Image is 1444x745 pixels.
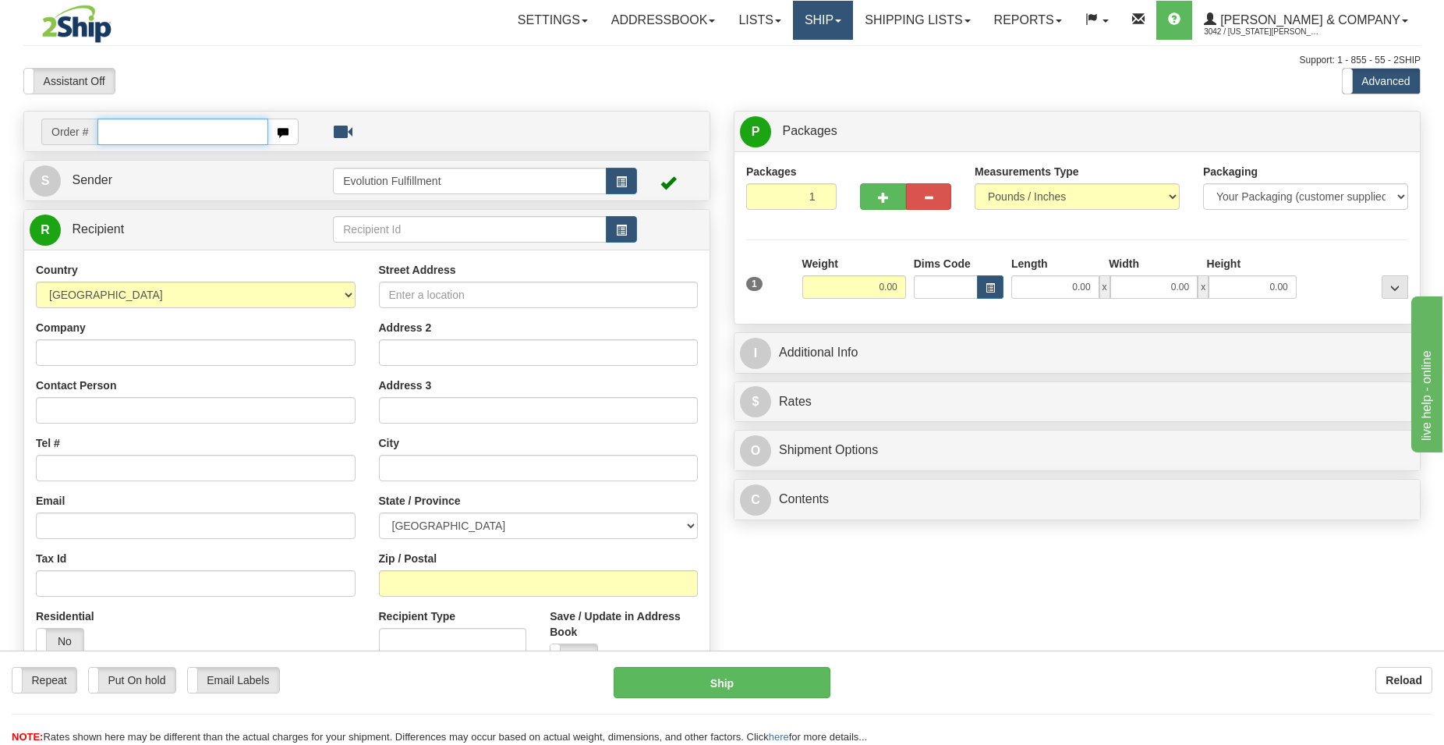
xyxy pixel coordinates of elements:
[769,731,789,743] a: here
[740,435,771,467] span: O
[30,215,61,246] span: R
[1099,275,1110,299] span: x
[36,262,78,278] label: Country
[1216,13,1400,27] span: [PERSON_NAME] & Company
[740,386,771,417] span: $
[975,164,1079,179] label: Measurements Type
[550,608,698,640] label: Save / Update in Address Book
[379,320,432,335] label: Address 2
[1204,24,1321,40] span: 3042 / [US_STATE][PERSON_NAME]
[188,668,279,693] label: Email Labels
[30,165,61,197] span: S
[72,222,124,236] span: Recipient
[740,337,1414,369] a: IAdditional Info
[1109,256,1139,271] label: Width
[740,116,771,147] span: P
[36,551,66,566] label: Tax Id
[982,1,1074,40] a: Reports
[740,484,771,516] span: C
[23,4,130,44] img: logo3042.jpg
[740,115,1414,147] a: P Packages
[12,9,144,28] div: live help - online
[379,378,432,393] label: Address 3
[1375,667,1432,694] button: Reload
[1203,164,1258,179] label: Packaging
[333,216,606,243] input: Recipient Id
[740,435,1414,467] a: OShipment Options
[36,608,94,624] label: Residential
[1343,69,1420,94] label: Advanced
[379,608,456,624] label: Recipient Type
[379,282,699,308] input: Enter a location
[30,165,333,197] a: S Sender
[12,668,76,693] label: Repeat
[24,69,115,94] label: Assistant Off
[746,277,763,291] span: 1
[379,435,399,451] label: City
[1192,1,1420,40] a: [PERSON_NAME] & Company 3042 / [US_STATE][PERSON_NAME]
[30,214,299,246] a: R Recipient
[1408,293,1442,452] iframe: chat widget
[1011,256,1048,271] label: Length
[793,1,853,40] a: Ship
[782,124,837,137] span: Packages
[36,493,65,509] label: Email
[72,173,112,186] span: Sender
[914,256,971,271] label: Dims Code
[600,1,727,40] a: Addressbook
[12,731,43,743] span: NOTE:
[1382,275,1408,299] div: ...
[41,119,97,145] span: Order #
[746,164,797,179] label: Packages
[333,168,606,194] input: Sender Id
[23,54,1421,67] div: Support: 1 - 855 - 55 - 2SHIP
[740,338,771,369] span: I
[379,262,456,278] label: Street Address
[379,493,461,509] label: State / Province
[802,256,838,271] label: Weight
[1198,275,1209,299] span: x
[36,378,116,393] label: Contact Person
[614,667,831,698] button: Ship
[89,668,175,693] label: Put On hold
[853,1,982,40] a: Shipping lists
[37,629,83,654] label: No
[740,484,1414,516] a: CContents
[1386,674,1422,686] b: Reload
[740,386,1414,418] a: $Rates
[727,1,792,40] a: Lists
[1207,256,1241,271] label: Height
[550,644,597,669] label: No
[36,320,86,335] label: Company
[506,1,600,40] a: Settings
[36,435,60,451] label: Tel #
[379,551,437,566] label: Zip / Postal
